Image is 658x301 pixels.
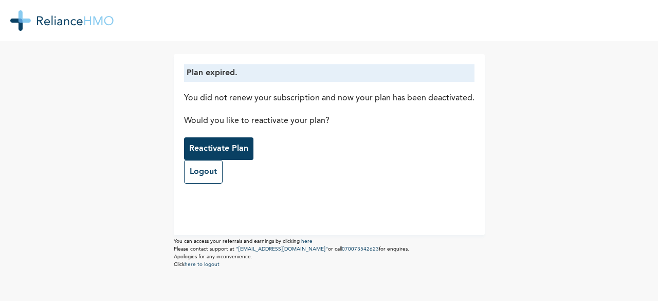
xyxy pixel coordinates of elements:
[174,245,485,261] p: Please contact support at or call for enquires. Apologies for any inconvenience.
[174,261,485,269] p: Click
[187,67,472,79] p: Plan expired.
[236,246,328,252] a: "[EMAIL_ADDRESS][DOMAIN_NAME]"
[342,246,379,252] a: 070073542623
[301,239,313,244] a: here
[189,143,248,155] p: Reactivate Plan
[10,10,114,31] img: RelianceHMO
[184,160,223,184] a: Logout
[184,115,474,127] p: Would you like to reactivate your plan?
[184,92,474,104] p: You did not renew your subscription and now your plan has been deactivated.
[184,137,253,160] button: Reactivate Plan
[174,238,485,245] p: You can access your referrals and earnings by clicking
[185,262,220,267] a: here to logout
